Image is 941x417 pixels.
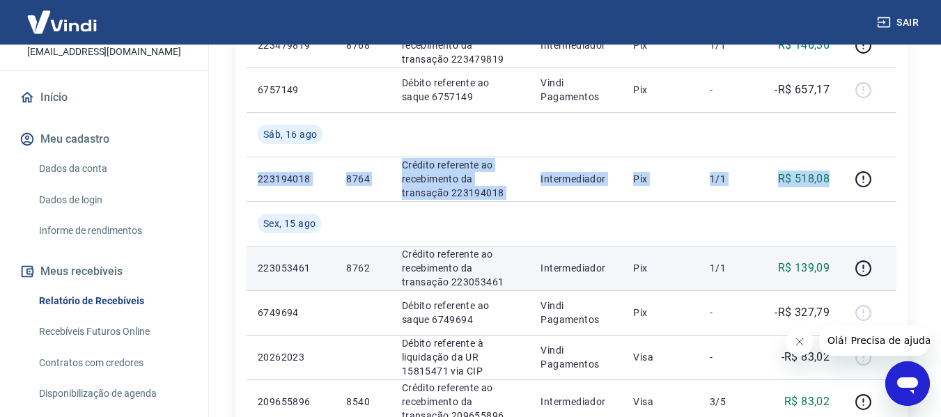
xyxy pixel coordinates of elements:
[885,361,930,406] iframe: Botão para abrir a janela de mensagens
[778,260,830,276] p: R$ 139,09
[402,299,519,326] p: Débito referente ao saque 6749694
[33,186,192,214] a: Dados de login
[346,395,379,409] p: 8540
[17,82,192,113] a: Início
[346,172,379,186] p: 8764
[775,304,830,321] p: -R$ 327,79
[258,306,324,320] p: 6749694
[33,155,192,183] a: Dados da conta
[402,76,519,104] p: Débito referente ao saque 6757149
[402,24,519,66] p: Crédito referente ao recebimento da transação 223479819
[346,38,379,52] p: 8768
[33,349,192,377] a: Contratos com credores
[263,217,316,230] span: Sex, 15 ago
[402,247,519,289] p: Crédito referente ao recebimento da transação 223053461
[710,83,751,97] p: -
[778,171,830,187] p: R$ 518,08
[402,158,519,200] p: Crédito referente ao recebimento da transação 223194018
[263,127,317,141] span: Sáb, 16 ago
[258,172,324,186] p: 223194018
[874,10,924,36] button: Sair
[784,393,830,410] p: R$ 83,02
[258,261,324,275] p: 223053461
[258,38,324,52] p: 223479819
[8,10,117,21] span: Olá! Precisa de ajuda?
[17,256,192,287] button: Meus recebíveis
[33,379,192,408] a: Disponibilização de agenda
[33,287,192,315] a: Relatório de Recebíveis
[541,299,611,326] p: Vindi Pagamentos
[33,217,192,245] a: Informe de rendimentos
[786,328,814,356] iframe: Fechar mensagem
[710,38,751,52] p: 1/1
[710,172,751,186] p: 1/1
[541,261,611,275] p: Intermediador
[541,172,611,186] p: Intermediador
[633,395,687,409] p: Visa
[541,76,611,104] p: Vindi Pagamentos
[778,37,830,54] p: R$ 146,36
[541,395,611,409] p: Intermediador
[258,83,324,97] p: 6757149
[781,349,830,365] p: -R$ 83,02
[633,83,687,97] p: Pix
[541,343,611,371] p: Vindi Pagamentos
[258,395,324,409] p: 209655896
[633,172,687,186] p: Pix
[17,124,192,155] button: Meu cadastro
[27,45,181,59] p: [EMAIL_ADDRESS][DOMAIN_NAME]
[17,1,107,43] img: Vindi
[710,395,751,409] p: 3/5
[819,325,930,356] iframe: Mensagem da empresa
[541,38,611,52] p: Intermediador
[775,81,830,98] p: -R$ 657,17
[33,317,192,346] a: Recebíveis Futuros Online
[710,261,751,275] p: 1/1
[402,336,519,378] p: Débito referente à liquidação da UR 15815471 via CIP
[258,350,324,364] p: 20262023
[633,261,687,275] p: Pix
[633,38,687,52] p: Pix
[710,306,751,320] p: -
[633,306,687,320] p: Pix
[346,261,379,275] p: 8762
[633,350,687,364] p: Visa
[710,350,751,364] p: -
